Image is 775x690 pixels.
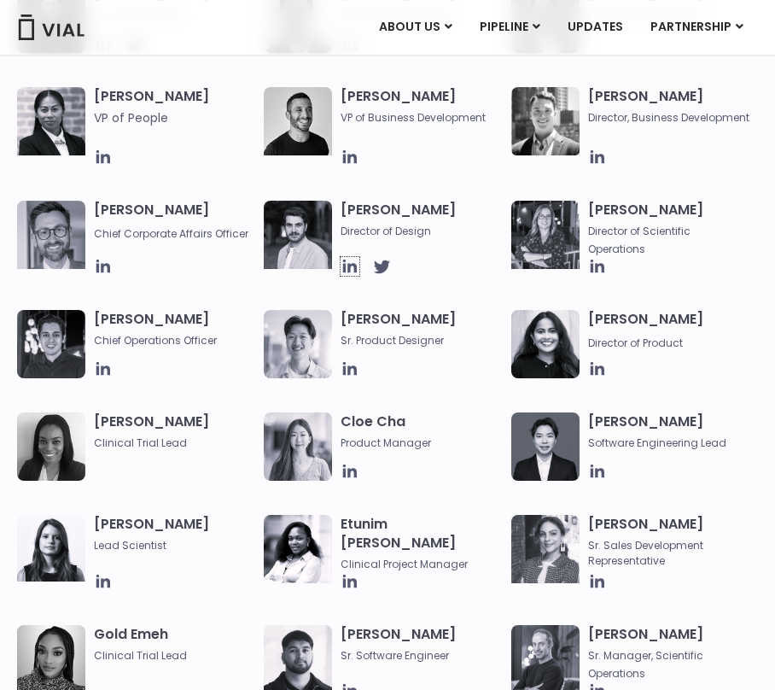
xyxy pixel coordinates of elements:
h3: [PERSON_NAME] [94,412,255,451]
img: Vial Logo [17,15,85,40]
span: Sr. Product Designer [341,333,502,348]
span: Director of Scientific Operations [588,224,691,256]
h3: [PERSON_NAME] [588,625,749,681]
span: Sr. Sales Development Representative [588,538,749,569]
img: Headshot of smiling man named Albert [264,201,332,269]
span: Product Manager [341,436,502,451]
img: Brennan [264,310,332,378]
span: Sr. Manager, Scientific Operations [588,648,703,681]
img: Smiling woman named Gabriella [511,515,580,583]
a: ABOUT USMenu Toggle [365,13,465,42]
span: Lead Scientist [94,538,255,553]
h3: [PERSON_NAME] [94,201,255,242]
h3: [PERSON_NAME] [588,412,749,451]
img: Catie [17,87,85,155]
img: Headshot of smiling woman named Sarah [511,201,580,269]
img: A black and white photo of a man smiling. [264,87,332,155]
h3: Etunim [PERSON_NAME] [341,515,502,572]
h3: [PERSON_NAME] [588,310,749,351]
a: UPDATES [554,13,636,42]
span: Sr. Software Engineer [341,648,502,664]
a: PARTNERSHIPMenu Toggle [637,13,757,42]
h3: [PERSON_NAME] [588,201,749,257]
h3: Gold Emeh [94,625,255,664]
span: VP of Business Development [341,110,502,126]
h3: [PERSON_NAME] [94,310,255,348]
span: Director of Product [588,336,683,350]
h3: [PERSON_NAME] [94,515,255,553]
span: Director, Business Development [588,110,749,126]
h3: [PERSON_NAME] [588,515,749,569]
h3: [PERSON_NAME] [588,87,749,126]
h3: [PERSON_NAME] [341,201,502,239]
h3: Cloe Cha [341,412,502,451]
img: Cloe [264,412,332,481]
span: VP of People [94,110,255,126]
span: Clinical Trial Lead [94,648,255,664]
h3: [PERSON_NAME] [341,87,502,126]
span: Chief Corporate Affairs Officer [94,226,248,241]
h3: [PERSON_NAME] [94,87,255,148]
img: Paolo-M [17,201,85,269]
img: A black and white photo of a woman smiling. [17,412,85,481]
img: A black and white photo of a smiling man in a suit at ARVO 2023. [511,87,580,155]
img: Smiling woman named Dhruba [511,310,580,378]
span: Clinical Trial Lead [94,436,255,451]
h3: [PERSON_NAME] [341,625,502,664]
span: Chief Operations Officer [94,333,255,348]
a: PIPELINEMenu Toggle [466,13,553,42]
span: Director of Design [341,224,502,239]
img: Headshot of smiling man named Josh [17,310,85,378]
h3: [PERSON_NAME] [341,310,502,348]
img: Headshot of smiling woman named Elia [17,515,85,582]
span: Software Engineering Lead [588,436,749,451]
img: Image of smiling woman named Etunim [264,515,332,583]
span: Clinical Project Manager [341,557,502,572]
